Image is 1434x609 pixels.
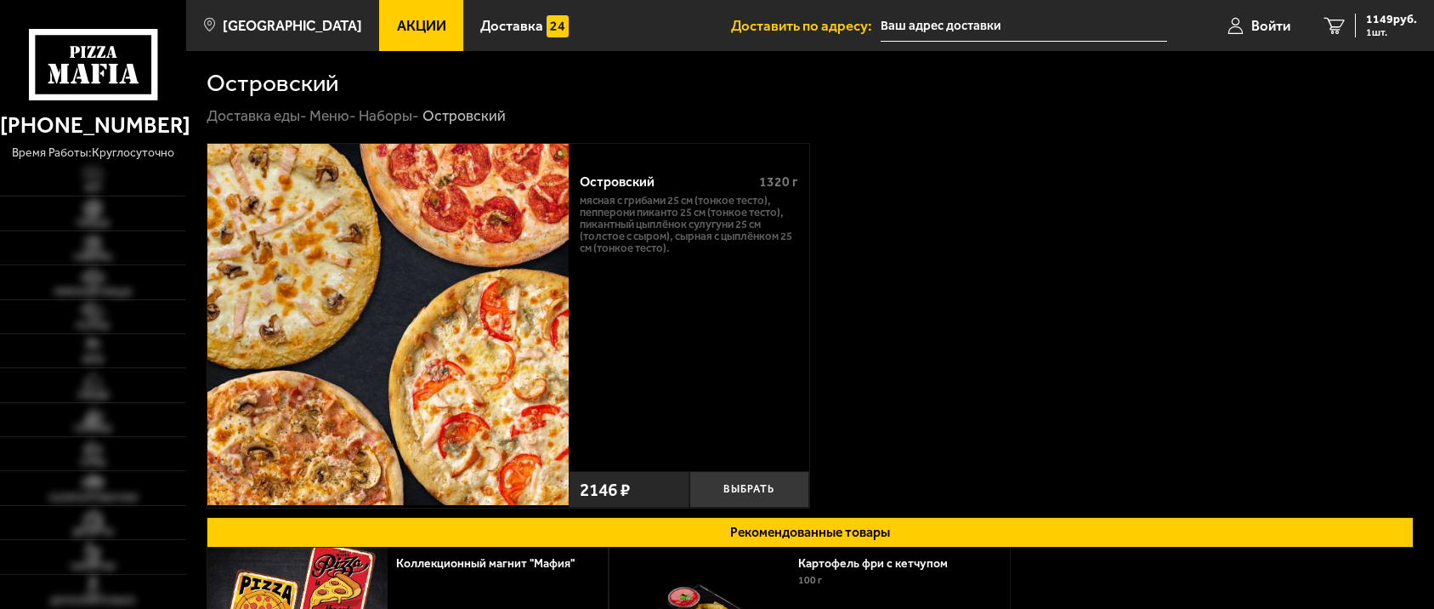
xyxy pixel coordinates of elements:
[207,144,569,508] a: Островский
[309,107,356,124] a: Меню-
[1251,19,1290,33] span: Войти
[207,71,338,95] h1: Островский
[1366,14,1417,26] span: 1149 руб.
[207,107,307,124] a: Доставка еды-
[689,471,810,508] button: Выбрать
[580,195,798,254] p: Мясная с грибами 25 см (тонкое тесто), Пепперони Пиканто 25 см (тонкое тесто), Пикантный цыплёнок...
[547,15,569,37] img: 15daf4d41897b9f0e9f617042186c801.svg
[397,19,446,33] span: Акции
[881,10,1167,42] input: Ваш адрес доставки
[207,517,1414,548] button: Рекомендованные товары
[396,556,590,571] a: Коллекционный магнит "Мафия"
[223,19,362,33] span: [GEOGRAPHIC_DATA]
[359,107,419,124] a: Наборы-
[731,19,881,33] span: Доставить по адресу:
[422,106,506,126] div: Островский
[580,174,745,191] div: Островский
[759,174,798,190] span: 1320 г
[207,144,569,505] img: Островский
[798,574,822,586] span: 100 г
[480,19,543,33] span: Доставка
[580,481,630,498] span: 2146 ₽
[1366,27,1417,37] span: 1 шт.
[798,556,963,571] a: Картофель фри с кетчупом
